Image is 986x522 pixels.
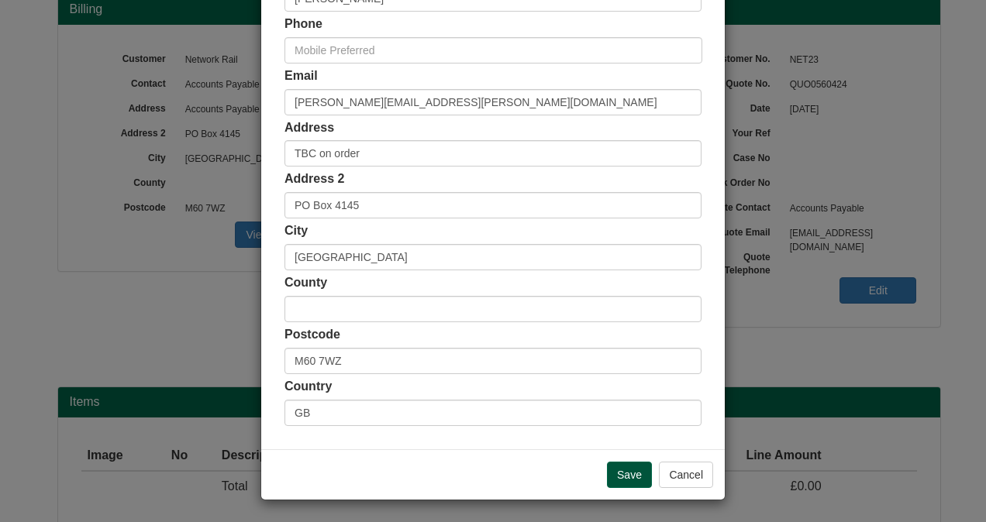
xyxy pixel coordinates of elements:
[284,37,702,64] input: Mobile Preferred
[284,119,334,137] label: Address
[284,67,318,85] label: Email
[284,274,327,292] label: County
[659,462,713,488] button: Cancel
[284,15,322,33] label: Phone
[284,170,344,188] label: Address 2
[284,378,332,396] label: Country
[284,222,308,240] label: City
[607,462,652,488] input: Save
[284,326,340,344] label: Postcode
